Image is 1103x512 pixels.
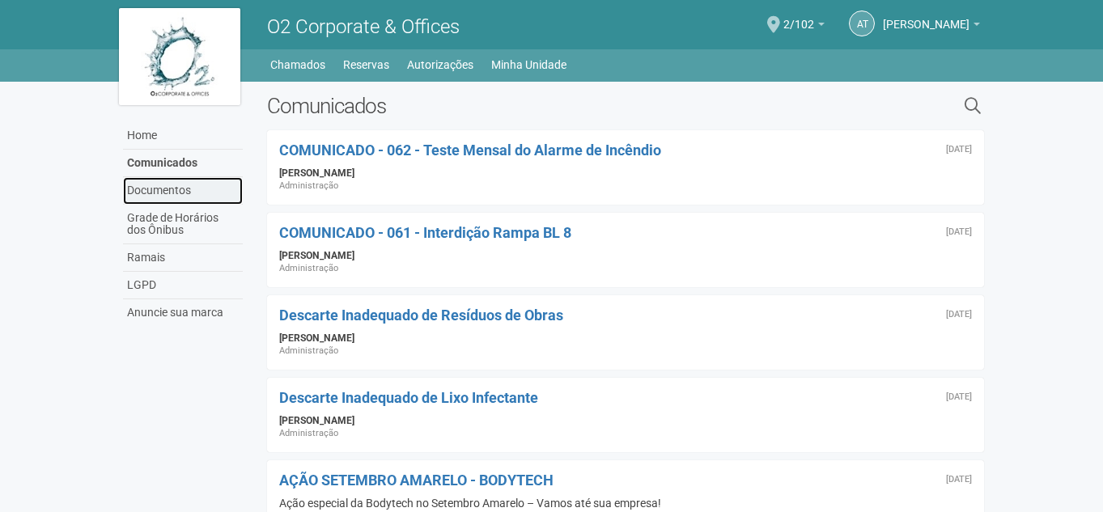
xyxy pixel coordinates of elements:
div: [PERSON_NAME] [279,249,973,262]
a: Comunicados [123,150,243,177]
a: Documentos [123,177,243,205]
span: 2/102 [783,2,814,31]
div: Administração [279,262,973,275]
a: Home [123,122,243,150]
div: [PERSON_NAME] [279,332,973,345]
div: Sexta-feira, 26 de setembro de 2025 às 17:30 [946,227,972,237]
a: [PERSON_NAME] [883,20,980,33]
a: Chamados [270,53,325,76]
span: Alessandra Teixeira [883,2,969,31]
a: Descarte Inadequado de Resíduos de Obras [279,307,563,324]
div: Terça-feira, 16 de setembro de 2025 às 19:13 [946,392,972,402]
div: [PERSON_NAME] [279,414,973,427]
a: Ramais [123,244,243,272]
div: Administração [279,180,973,193]
img: logo.jpg [119,8,240,105]
a: LGPD [123,272,243,299]
div: Administração [279,345,973,358]
a: AT [849,11,875,36]
a: Grade de Horários dos Ônibus [123,205,243,244]
span: O2 Corporate & Offices [267,15,460,38]
a: AÇÃO SETEMBRO AMARELO - BODYTECH [279,472,554,489]
h2: Comunicados [267,94,799,118]
a: 2/102 [783,20,825,33]
div: Administração [279,427,973,440]
a: Minha Unidade [491,53,566,76]
a: Autorizações [407,53,473,76]
a: Anuncie sua marca [123,299,243,326]
div: Sexta-feira, 26 de setembro de 2025 às 19:29 [946,145,972,154]
a: Descarte Inadequado de Lixo Infectante [279,389,538,406]
div: [PERSON_NAME] [279,167,973,180]
a: COMUNICADO - 062 - Teste Mensal do Alarme de Incêndio [279,142,661,159]
div: Segunda-feira, 22 de setembro de 2025 às 15:18 [946,310,972,319]
a: COMUNICADO - 061 - Interdição Rampa BL 8 [279,224,571,241]
a: Reservas [343,53,389,76]
div: Quarta-feira, 10 de setembro de 2025 às 19:06 [946,475,972,484]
